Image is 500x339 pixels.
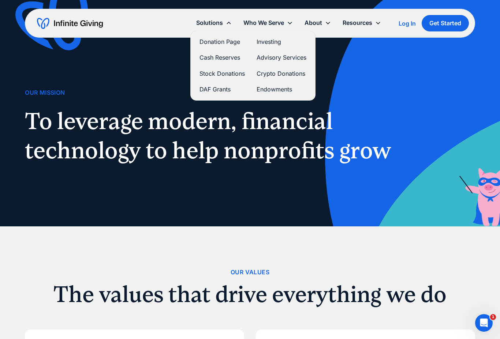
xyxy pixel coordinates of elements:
div: Resources [343,18,372,28]
a: Stock Donations [199,69,245,79]
div: Our Values [231,267,269,277]
div: About [305,18,322,28]
div: Log In [399,20,416,26]
h1: To leverage modern, financial technology to help nonprofits grow [25,106,400,165]
div: Resources [337,15,387,31]
h2: The values that drive everything we do [25,283,475,306]
span: 1 [490,314,496,320]
div: Our Mission [25,88,65,98]
a: Investing [257,37,306,47]
a: Log In [399,19,416,28]
a: Cash Reserves [199,53,245,63]
div: About [299,15,337,31]
div: Solutions [190,15,238,31]
a: Donation Page [199,37,245,47]
a: Endowments [257,84,306,94]
a: Advisory Services [257,53,306,63]
div: Who We Serve [238,15,299,31]
div: Who We Serve [243,18,284,28]
iframe: Intercom live chat [475,314,493,332]
a: Get Started [422,15,469,31]
a: home [37,18,103,29]
a: DAF Grants [199,84,245,94]
div: Solutions [196,18,223,28]
nav: Solutions [190,31,316,101]
a: Crypto Donations [257,69,306,79]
